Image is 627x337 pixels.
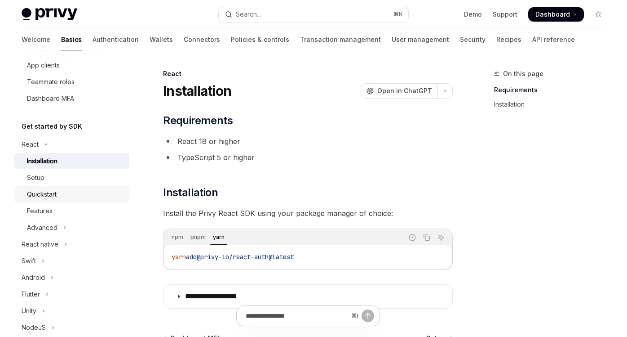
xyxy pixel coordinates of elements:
[163,185,218,200] span: Installation
[246,306,348,326] input: Ask a question...
[14,170,129,186] a: Setup
[22,121,82,132] h5: Get started by SDK
[22,29,50,50] a: Welcome
[27,206,53,216] div: Features
[494,97,613,112] a: Installation
[93,29,139,50] a: Authentication
[14,270,129,286] button: Toggle Android section
[210,232,227,243] div: yarn
[464,10,482,19] a: Demo
[150,29,173,50] a: Wallets
[188,232,208,243] div: pnpm
[22,272,45,283] div: Android
[169,232,186,243] div: npm
[219,6,409,22] button: Open search
[14,74,129,90] a: Teammate roles
[22,306,36,316] div: Unity
[163,113,233,128] span: Requirements
[14,236,129,252] button: Toggle React native section
[22,289,40,300] div: Flutter
[503,68,543,79] span: On this page
[532,29,575,50] a: API reference
[393,11,403,18] span: ⌘ K
[14,220,129,236] button: Toggle Advanced section
[14,203,129,219] a: Features
[14,186,129,202] a: Quickstart
[377,86,432,95] span: Open in ChatGPT
[22,8,77,21] img: light logo
[236,9,261,20] div: Search...
[27,189,57,200] div: Quickstart
[406,232,418,243] button: Report incorrect code
[22,322,46,333] div: NodeJS
[27,222,57,233] div: Advanced
[163,151,453,164] li: TypeScript 5 or higher
[493,10,517,19] a: Support
[22,256,36,266] div: Swift
[231,29,289,50] a: Policies & controls
[14,153,129,169] a: Installation
[421,232,433,243] button: Copy the contents from the code block
[14,303,129,319] button: Toggle Unity section
[392,29,449,50] a: User management
[14,57,129,73] a: App clients
[528,7,584,22] a: Dashboard
[27,76,75,87] div: Teammate roles
[61,29,82,50] a: Basics
[197,253,294,261] span: @privy-io/react-auth@latest
[300,29,381,50] a: Transaction management
[22,139,39,150] div: React
[361,83,437,99] button: Open in ChatGPT
[27,172,44,183] div: Setup
[27,93,74,104] div: Dashboard MFA
[14,90,129,107] a: Dashboard MFA
[591,7,605,22] button: Toggle dark mode
[435,232,447,243] button: Ask AI
[14,253,129,269] button: Toggle Swift section
[184,29,220,50] a: Connectors
[22,239,58,250] div: React native
[460,29,486,50] a: Security
[14,286,129,302] button: Toggle Flutter section
[362,310,374,322] button: Send message
[163,135,453,148] li: React 18 or higher
[14,136,129,153] button: Toggle React section
[172,253,186,261] span: yarn
[27,156,57,166] div: Installation
[496,29,521,50] a: Recipes
[14,319,129,336] button: Toggle NodeJS section
[27,60,60,71] div: App clients
[163,69,453,78] div: React
[494,83,613,97] a: Requirements
[163,83,231,99] h1: Installation
[186,253,197,261] span: add
[163,207,453,220] span: Install the Privy React SDK using your package manager of choice:
[535,10,570,19] span: Dashboard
